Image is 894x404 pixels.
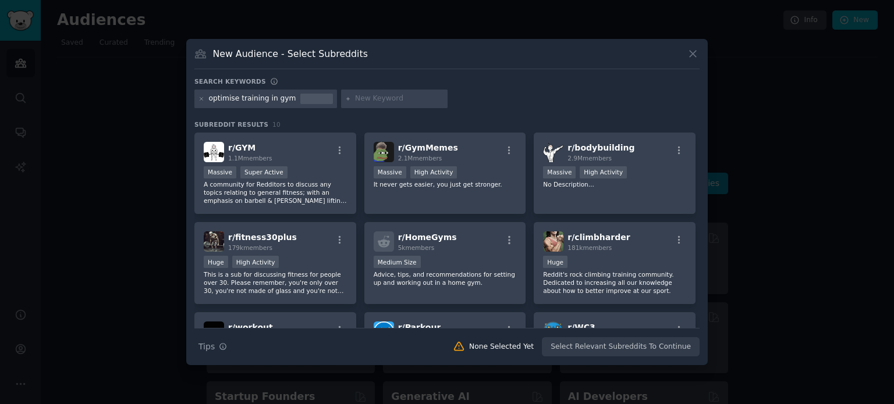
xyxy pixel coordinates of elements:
img: climbharder [543,231,563,252]
p: Advice, tips, and recommendations for setting up and working out in a home gym. [374,270,517,287]
p: This is a sub for discussing fitness for people over 30. Please remember, you're only over 30, yo... [204,270,347,295]
div: High Activity [232,256,279,268]
p: It never gets easier, you just get stronger. [374,180,517,188]
div: Medium Size [374,256,421,268]
span: 10 [272,121,281,128]
p: Reddit's rock climbing training community. Dedicated to increasing all our knowledge about how to... [543,270,686,295]
img: WC3 [543,321,563,342]
img: fitness30plus [204,231,224,252]
button: Tips [194,337,231,357]
span: 1.1M members [228,155,272,162]
span: r/ GymMemes [398,143,458,152]
div: Super Active [240,166,288,178]
span: r/ workout [228,323,273,332]
h3: Search keywords [194,77,266,85]
input: New Keyword [355,94,444,104]
span: r/ Parkour [398,323,441,332]
div: Massive [543,166,576,178]
span: 181k members [567,244,612,251]
div: optimise training in gym [209,94,296,104]
span: r/ WC3 [567,323,595,332]
h3: New Audience - Select Subreddits [213,48,368,60]
span: Tips [198,341,215,353]
span: r/ climbharder [567,233,630,242]
span: 2.9M members [567,155,612,162]
div: High Activity [580,166,627,178]
div: None Selected Yet [469,342,534,352]
img: GYM [204,142,224,162]
img: Parkour [374,321,394,342]
div: Massive [204,166,236,178]
span: 5k members [398,244,435,251]
img: bodybuilding [543,142,563,162]
span: r/ GYM [228,143,256,152]
div: Huge [543,256,567,268]
img: workout [204,321,224,342]
p: A community for Redditors to discuss any topics relating to general fitness; with an emphasis on ... [204,180,347,205]
p: No Description... [543,180,686,188]
div: Huge [204,256,228,268]
span: r/ fitness30plus [228,233,297,242]
div: High Activity [410,166,457,178]
img: GymMemes [374,142,394,162]
span: 2.1M members [398,155,442,162]
span: 179k members [228,244,272,251]
span: r/ bodybuilding [567,143,634,152]
div: Massive [374,166,406,178]
span: r/ HomeGyms [398,233,457,242]
span: Subreddit Results [194,120,268,128]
